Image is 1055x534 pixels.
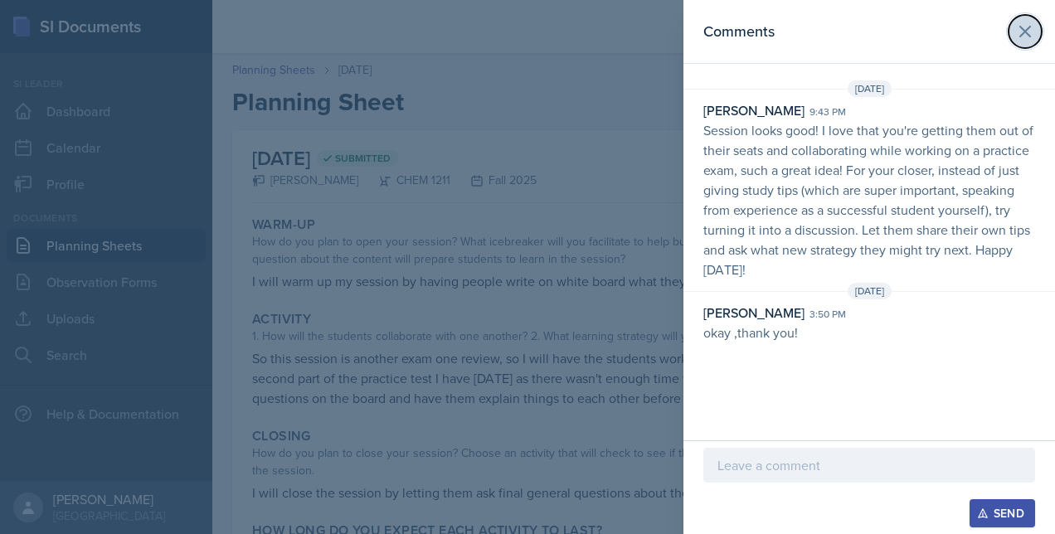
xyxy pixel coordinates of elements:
[703,323,1035,342] p: okay ,thank you!
[703,303,805,323] div: [PERSON_NAME]
[809,307,846,322] div: 3:50 pm
[703,20,775,43] h2: Comments
[848,283,892,299] span: [DATE]
[809,104,846,119] div: 9:43 pm
[703,100,805,120] div: [PERSON_NAME]
[970,499,1035,527] button: Send
[703,120,1035,279] p: Session looks good! I love that you're getting them out of their seats and collaborating while wo...
[848,80,892,97] span: [DATE]
[980,507,1024,520] div: Send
